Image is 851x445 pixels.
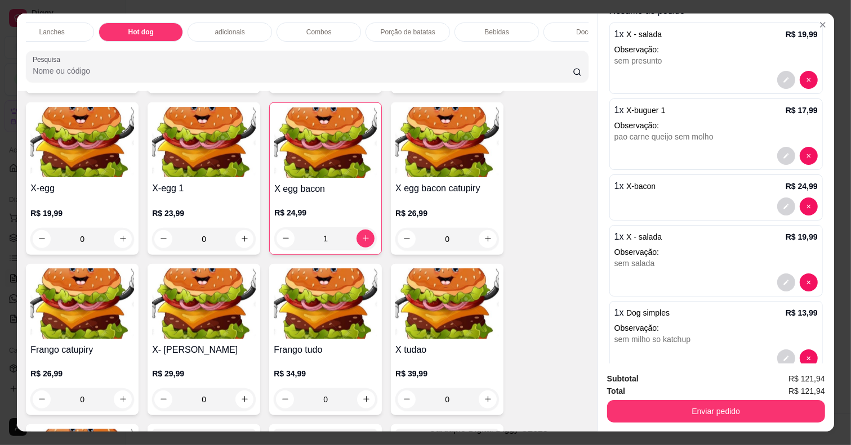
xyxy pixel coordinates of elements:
img: product-image [152,268,256,339]
div: sem presunto [614,55,818,66]
button: decrease-product-quantity [800,273,818,291]
button: increase-product-quantity [114,230,132,248]
p: Combos [306,28,332,37]
button: decrease-product-quantity [398,230,416,248]
p: 1 x [614,230,662,244]
h4: X-egg 1 [152,182,256,195]
p: Observação: [614,44,818,55]
img: product-image [274,268,377,339]
span: X - salada [626,232,662,241]
button: increase-product-quantity [479,230,497,248]
img: product-image [152,107,256,177]
p: R$ 17,99 [786,105,818,116]
p: R$ 19,99 [30,208,134,219]
h4: X-egg [30,182,134,195]
p: Observação: [614,246,818,258]
button: decrease-product-quantity [277,230,295,248]
p: R$ 39,99 [395,368,499,379]
button: decrease-product-quantity [154,390,172,408]
p: adicionais [215,28,245,37]
p: R$ 29,99 [152,368,256,379]
div: pao carne queijo sem molho [614,131,818,142]
img: product-image [30,268,134,339]
button: increase-product-quantity [357,230,375,248]
button: decrease-product-quantity [154,230,172,248]
p: Doces [576,28,595,37]
p: R$ 23,99 [152,208,256,219]
img: product-image [395,107,499,177]
button: decrease-product-quantity [777,71,795,89]
span: Dog simples [626,308,670,317]
span: R$ 121,94 [788,385,825,397]
input: Pesquisa [33,65,573,77]
div: sem milho so katchup [614,334,818,345]
button: decrease-product-quantity [777,147,795,165]
p: 1 x [614,306,670,320]
button: decrease-product-quantity [800,349,818,367]
p: Observação: [614,322,818,334]
p: R$ 26,99 [30,368,134,379]
button: decrease-product-quantity [276,390,294,408]
p: R$ 34,99 [274,368,377,379]
button: decrease-product-quantity [800,71,818,89]
button: increase-product-quantity [114,390,132,408]
p: Bebidas [485,28,509,37]
span: X-buguer 1 [626,106,665,115]
span: R$ 121,94 [788,372,825,385]
button: decrease-product-quantity [398,390,416,408]
p: R$ 24,99 [786,181,818,192]
p: Hot dog [128,28,154,37]
h4: X egg bacon catupiry [395,182,499,195]
strong: Total [607,386,625,395]
button: decrease-product-quantity [33,390,51,408]
span: X-bacon [626,182,656,191]
p: R$ 13,99 [786,307,818,318]
h4: X egg bacon [274,182,377,196]
button: Enviar pedido [607,400,825,422]
p: 1 x [614,28,662,41]
button: decrease-product-quantity [800,197,818,215]
p: R$ 19,99 [786,29,818,40]
p: R$ 19,99 [786,231,818,242]
img: product-image [395,268,499,339]
button: increase-product-quantity [235,230,253,248]
button: increase-product-quantity [235,390,253,408]
button: decrease-product-quantity [800,147,818,165]
span: X - salada [626,30,662,39]
strong: Subtotal [607,374,639,383]
h4: X tudao [395,343,499,357]
button: increase-product-quantity [357,390,375,408]
button: decrease-product-quantity [33,230,51,248]
p: 1 x [614,179,656,193]
img: product-image [274,107,377,178]
h4: X- [PERSON_NAME] [152,343,256,357]
div: sem salada [614,258,818,269]
p: R$ 24,99 [274,207,377,218]
button: increase-product-quantity [479,390,497,408]
button: decrease-product-quantity [777,349,795,367]
p: R$ 26,99 [395,208,499,219]
button: Close [814,16,832,34]
button: decrease-product-quantity [777,197,795,215]
p: 1 x [614,104,666,117]
p: Lanches [39,28,65,37]
h4: Frango catupiry [30,343,134,357]
p: Observação: [614,120,818,131]
p: Porção de batatas [381,28,435,37]
button: decrease-product-quantity [777,273,795,291]
h4: Frango tudo [274,343,377,357]
img: product-image [30,107,134,177]
label: Pesquisa [33,55,64,64]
